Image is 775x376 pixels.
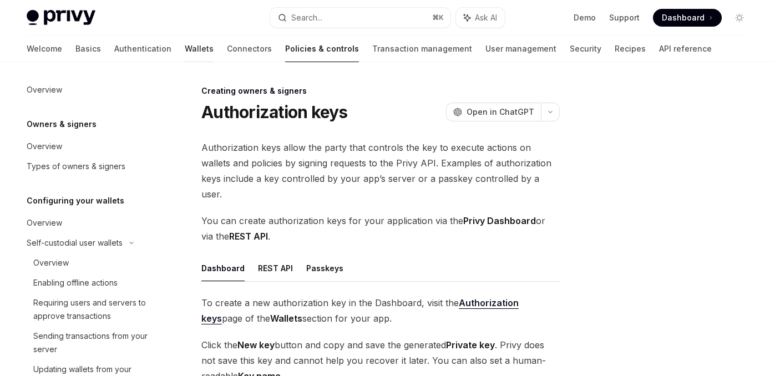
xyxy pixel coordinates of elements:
a: Security [570,35,601,62]
a: Enabling offline actions [18,273,160,293]
div: Self-custodial user wallets [27,236,123,250]
a: Authentication [114,35,171,62]
a: Overview [18,80,160,100]
div: Types of owners & signers [27,160,125,173]
a: Overview [18,136,160,156]
strong: REST API [229,231,268,242]
a: Dashboard [653,9,722,27]
a: Welcome [27,35,62,62]
span: Ask AI [475,12,497,23]
div: Sending transactions from your server [33,329,153,356]
button: Toggle dark mode [731,9,748,27]
span: Dashboard [662,12,705,23]
a: Requiring users and servers to approve transactions [18,293,160,326]
a: Demo [574,12,596,23]
a: Recipes [615,35,646,62]
a: User management [485,35,556,62]
h5: Owners & signers [27,118,97,131]
strong: Private key [446,339,495,350]
div: Overview [27,140,62,153]
button: Dashboard [201,255,245,281]
a: Overview [18,253,160,273]
a: Connectors [227,35,272,62]
span: Open in ChatGPT [467,106,534,118]
button: REST API [258,255,293,281]
button: Ask AI [456,8,505,28]
div: Overview [27,83,62,96]
strong: Wallets [270,313,302,324]
a: Overview [18,213,160,233]
img: light logo [27,10,95,26]
div: Enabling offline actions [33,276,118,289]
div: Creating owners & signers [201,85,560,96]
h1: Authorization keys [201,102,348,122]
div: Search... [291,11,322,24]
a: Types of owners & signers [18,156,160,176]
span: You can create authorization keys for your application via the or via the . [201,213,560,244]
a: Policies & controls [285,35,359,62]
button: Passkeys [306,255,343,281]
a: Basics [75,35,101,62]
span: To create a new authorization key in the Dashboard, visit the page of the section for your app. [201,295,560,326]
a: Transaction management [372,35,472,62]
div: Requiring users and servers to approve transactions [33,296,153,323]
a: Support [609,12,640,23]
a: Wallets [185,35,214,62]
a: API reference [659,35,712,62]
div: Overview [27,216,62,230]
a: Sending transactions from your server [18,326,160,359]
strong: New key [237,339,275,350]
span: Authorization keys allow the party that controls the key to execute actions on wallets and polici... [201,140,560,202]
span: ⌘ K [432,13,444,22]
button: Open in ChatGPT [446,103,541,121]
strong: Privy Dashboard [463,215,536,226]
div: Overview [33,256,69,270]
h5: Configuring your wallets [27,194,124,207]
button: Search...⌘K [270,8,450,28]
